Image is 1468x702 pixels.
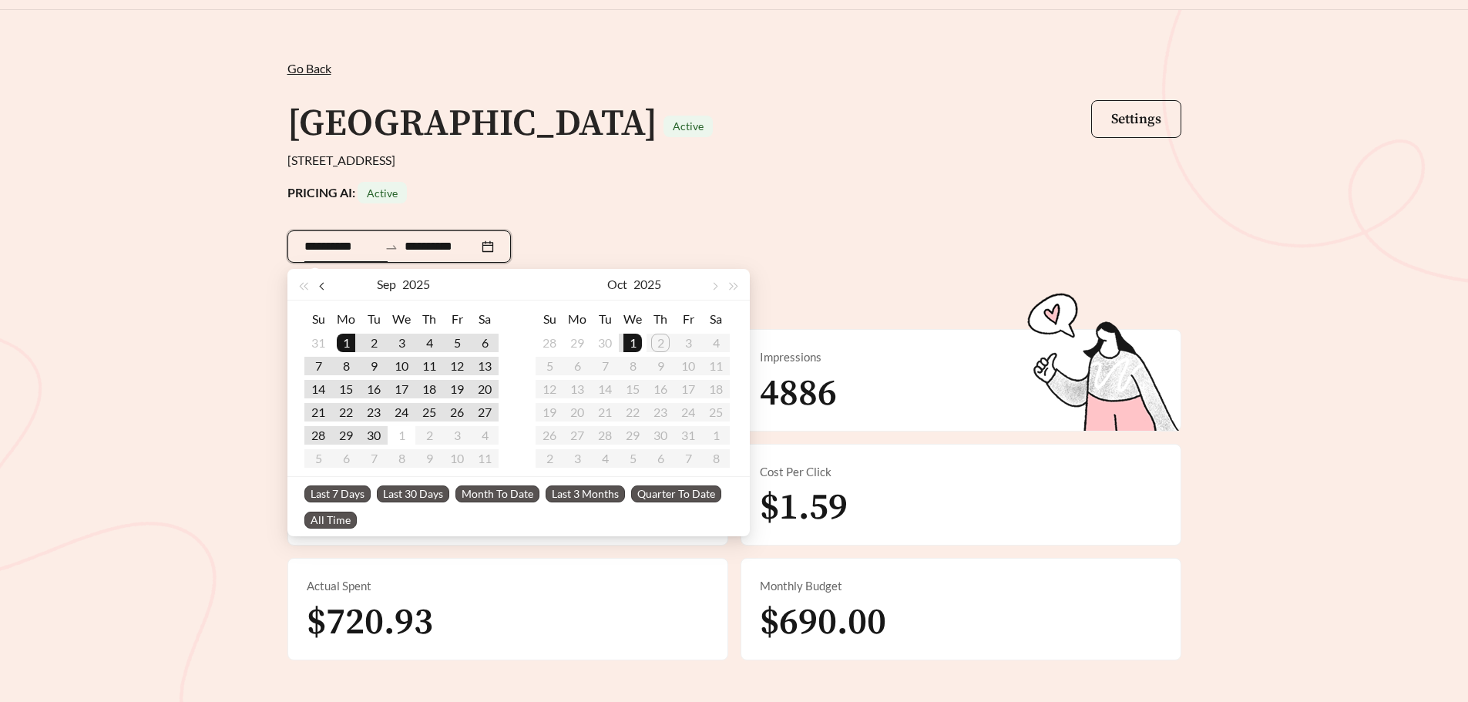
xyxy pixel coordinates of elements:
th: Sa [471,307,499,331]
div: 10 [392,357,411,375]
td: 2025-09-04 [415,331,443,354]
div: 24 [392,403,411,422]
td: 2025-09-01 [332,331,360,354]
td: 2025-09-20 [471,378,499,401]
td: 2025-09-02 [360,331,388,354]
div: 1 [392,426,411,445]
th: Mo [563,307,591,331]
td: 2025-09-07 [304,354,332,378]
div: 28 [540,334,559,352]
th: We [619,307,647,331]
td: 2025-08-31 [304,331,332,354]
th: We [388,307,415,331]
div: 16 [364,380,383,398]
div: 26 [448,403,466,422]
div: 30 [364,426,383,445]
td: 2025-09-09 [360,354,388,378]
div: 3 [392,334,411,352]
td: 2025-09-29 [563,331,591,354]
div: 17 [392,380,411,398]
button: Settings [1091,100,1181,138]
div: [STREET_ADDRESS] [287,151,1181,170]
th: Su [536,307,563,331]
td: 2025-10-01 [619,331,647,354]
div: 12 [448,357,466,375]
strong: PRICING AI: [287,185,407,200]
span: All Time [304,512,357,529]
div: 7 [309,357,328,375]
td: 2025-09-17 [388,378,415,401]
td: 2025-09-18 [415,378,443,401]
button: 2025 [402,269,430,300]
td: 2025-09-06 [471,331,499,354]
div: 23 [364,403,383,422]
td: 2025-09-05 [443,331,471,354]
td: 2025-10-01 [388,424,415,447]
td: 2025-09-27 [471,401,499,424]
span: $1.59 [760,485,848,531]
span: Quarter To Date [631,485,721,502]
div: 20 [475,380,494,398]
div: 18 [420,380,438,398]
td: 2025-09-03 [388,331,415,354]
td: 2025-09-30 [591,331,619,354]
td: 2025-09-12 [443,354,471,378]
div: 31 [309,334,328,352]
th: Tu [591,307,619,331]
button: 2025 [633,269,661,300]
div: 29 [568,334,586,352]
span: swap-right [385,240,398,254]
div: Cost Per Click [760,463,1162,481]
td: 2025-09-22 [332,401,360,424]
span: Month To Date [455,485,539,502]
td: 2025-09-15 [332,378,360,401]
td: 2025-09-16 [360,378,388,401]
div: 5 [448,334,466,352]
div: 11 [420,357,438,375]
button: Oct [607,269,627,300]
td: 2025-09-30 [360,424,388,447]
span: $690.00 [760,600,886,646]
td: 2025-09-14 [304,378,332,401]
span: Last 7 Days [304,485,371,502]
td: 2025-09-13 [471,354,499,378]
span: Last 30 Days [377,485,449,502]
div: 1 [337,334,355,352]
div: Monthly Budget [760,577,1162,595]
td: 2025-09-08 [332,354,360,378]
td: 2025-09-29 [332,424,360,447]
div: 28 [309,426,328,445]
th: Fr [674,307,702,331]
div: 4 [420,334,438,352]
td: 2025-09-25 [415,401,443,424]
div: 1 [623,334,642,352]
th: Th [415,307,443,331]
div: 27 [475,403,494,422]
div: 14 [309,380,328,398]
td: 2025-09-26 [443,401,471,424]
span: Settings [1111,110,1161,128]
div: 19 [448,380,466,398]
span: Active [673,119,704,133]
th: Fr [443,307,471,331]
th: Tu [360,307,388,331]
h1: [GEOGRAPHIC_DATA] [287,101,657,147]
td: 2025-09-24 [388,401,415,424]
div: 30 [596,334,614,352]
span: Go Back [287,61,331,76]
td: 2025-09-19 [443,378,471,401]
td: 2025-09-11 [415,354,443,378]
th: Th [647,307,674,331]
th: Su [304,307,332,331]
th: Mo [332,307,360,331]
div: 15 [337,380,355,398]
div: 22 [337,403,355,422]
span: $720.93 [307,600,433,646]
div: 9 [364,357,383,375]
div: 6 [475,334,494,352]
div: Impressions [760,348,1162,366]
td: 2025-09-28 [304,424,332,447]
span: Active [367,186,398,200]
div: 13 [475,357,494,375]
button: Sep [377,269,396,300]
